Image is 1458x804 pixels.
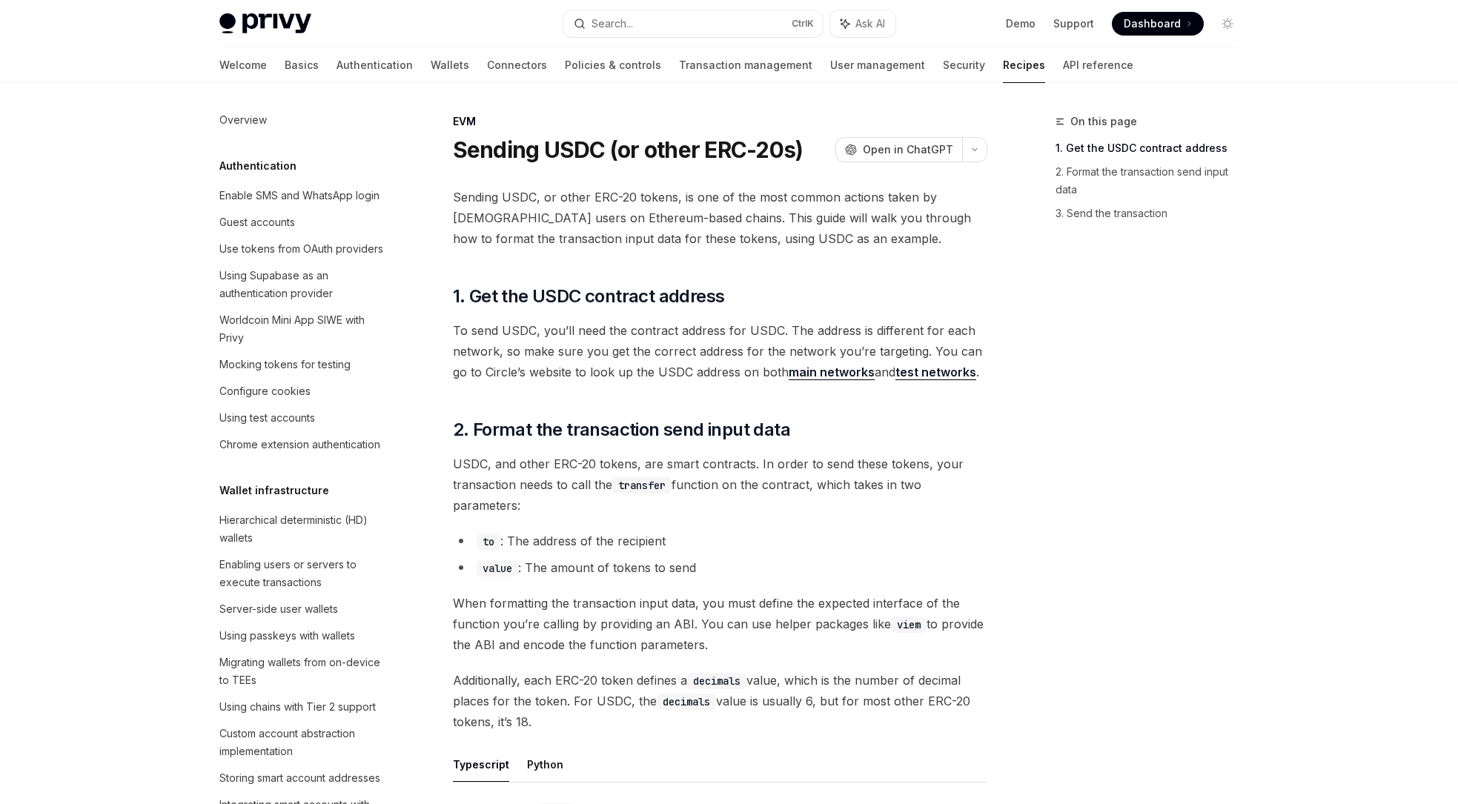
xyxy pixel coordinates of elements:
div: Guest accounts [219,213,295,231]
code: to [477,534,500,550]
a: Using passkeys with wallets [208,622,397,649]
button: Search...CtrlK [563,10,823,37]
span: Sending USDC, or other ERC-20 tokens, is one of the most common actions taken by [DEMOGRAPHIC_DAT... [453,187,987,249]
div: Migrating wallets from on-device to TEEs [219,654,388,689]
span: Ctrl K [792,18,814,30]
a: Using Supabase as an authentication provider [208,262,397,307]
a: Use tokens from OAuth providers [208,236,397,262]
a: Custom account abstraction implementation [208,720,397,765]
a: User management [830,47,925,83]
a: Mocking tokens for testing [208,351,397,378]
a: Storing smart account addresses [208,765,397,791]
div: Configure cookies [219,382,311,400]
div: EVM [453,114,987,129]
li: : The amount of tokens to send [453,557,987,578]
code: transfer [612,477,672,494]
a: Enable SMS and WhatsApp login [208,182,397,209]
button: Ask AI [830,10,895,37]
code: value [477,560,518,577]
a: Chrome extension authentication [208,431,397,458]
button: Open in ChatGPT [835,137,962,162]
a: test networks [895,365,976,380]
div: Server-side user wallets [219,600,338,618]
a: Authentication [337,47,413,83]
a: Enabling users or servers to execute transactions [208,551,397,596]
span: Additionally, each ERC-20 token defines a value, which is the number of decimal places for the to... [453,670,987,732]
div: Using test accounts [219,409,315,427]
code: viem [891,617,927,633]
span: When formatting the transaction input data, you must define the expected interface of the functio... [453,593,987,655]
span: To send USDC, you’ll need the contract address for USDC. The address is different for each networ... [453,320,987,382]
div: Custom account abstraction implementation [219,725,388,760]
a: Basics [285,47,319,83]
a: Transaction management [679,47,812,83]
li: : The address of the recipient [453,531,987,551]
h5: Authentication [219,157,296,175]
div: Use tokens from OAuth providers [219,240,383,258]
div: Search... [592,15,633,33]
div: Using chains with Tier 2 support [219,698,376,716]
div: Hierarchical deterministic (HD) wallets [219,511,388,547]
a: Hierarchical deterministic (HD) wallets [208,507,397,551]
button: Python [527,747,563,782]
a: main networks [789,365,875,380]
a: Support [1053,16,1094,31]
a: Demo [1006,16,1035,31]
a: Recipes [1003,47,1045,83]
a: API reference [1063,47,1133,83]
a: Overview [208,107,397,133]
span: On this page [1070,113,1137,130]
span: USDC, and other ERC-20 tokens, are smart contracts. In order to send these tokens, your transacti... [453,454,987,516]
span: Dashboard [1124,16,1181,31]
div: Chrome extension authentication [219,436,380,454]
a: Wallets [431,47,469,83]
a: Worldcoin Mini App SIWE with Privy [208,307,397,351]
code: decimals [687,673,746,689]
code: decimals [657,694,716,710]
div: Storing smart account addresses [219,769,380,787]
h5: Wallet infrastructure [219,482,329,499]
div: Worldcoin Mini App SIWE with Privy [219,311,388,347]
div: Enabling users or servers to execute transactions [219,556,388,591]
a: Connectors [487,47,547,83]
a: Configure cookies [208,378,397,405]
a: Migrating wallets from on-device to TEEs [208,649,397,694]
div: Overview [219,111,267,129]
span: 1. Get the USDC contract address [453,285,725,308]
a: 1. Get the USDC contract address [1056,136,1251,160]
button: Toggle dark mode [1216,12,1239,36]
div: Using Supabase as an authentication provider [219,267,388,302]
a: Server-side user wallets [208,596,397,622]
a: 3. Send the transaction [1056,202,1251,225]
a: 2. Format the transaction send input data [1056,160,1251,202]
span: Ask AI [855,16,885,31]
span: Open in ChatGPT [863,142,953,157]
div: Enable SMS and WhatsApp login [219,187,380,205]
img: light logo [219,13,311,34]
a: Using chains with Tier 2 support [208,694,397,720]
a: Guest accounts [208,209,397,236]
a: Welcome [219,47,267,83]
h1: Sending USDC (or other ERC-20s) [453,136,803,163]
a: Policies & controls [565,47,661,83]
div: Using passkeys with wallets [219,627,355,645]
span: 2. Format the transaction send input data [453,418,790,442]
a: Using test accounts [208,405,397,431]
a: Dashboard [1112,12,1204,36]
div: Mocking tokens for testing [219,356,351,373]
button: Typescript [453,747,509,782]
a: Security [943,47,985,83]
